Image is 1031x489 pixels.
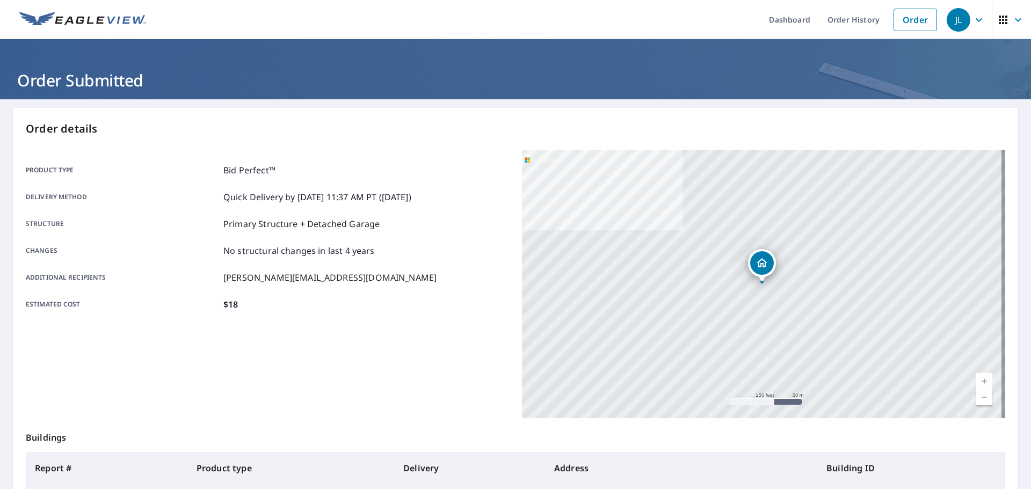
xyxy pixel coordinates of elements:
[748,249,776,282] div: Dropped pin, building 1, Residential property, 8517 Terracotta Pl O Fallon, IL 62269
[26,298,219,311] p: Estimated cost
[26,244,219,257] p: Changes
[26,164,219,177] p: Product type
[546,453,818,483] th: Address
[19,12,146,28] img: EV Logo
[976,373,992,389] a: Current Level 17, Zoom In
[223,244,375,257] p: No structural changes in last 4 years
[26,453,188,483] th: Report #
[26,191,219,203] p: Delivery method
[26,121,1005,137] p: Order details
[223,271,437,284] p: [PERSON_NAME][EMAIL_ADDRESS][DOMAIN_NAME]
[188,453,395,483] th: Product type
[818,453,1005,483] th: Building ID
[223,191,411,203] p: Quick Delivery by [DATE] 11:37 AM PT ([DATE])
[26,418,1005,452] p: Buildings
[947,8,970,32] div: JL
[976,389,992,405] a: Current Level 17, Zoom Out
[223,164,275,177] p: Bid Perfect™
[26,217,219,230] p: Structure
[26,271,219,284] p: Additional recipients
[13,69,1018,91] h1: Order Submitted
[395,453,546,483] th: Delivery
[223,217,380,230] p: Primary Structure + Detached Garage
[223,298,238,311] p: $18
[894,9,937,31] a: Order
